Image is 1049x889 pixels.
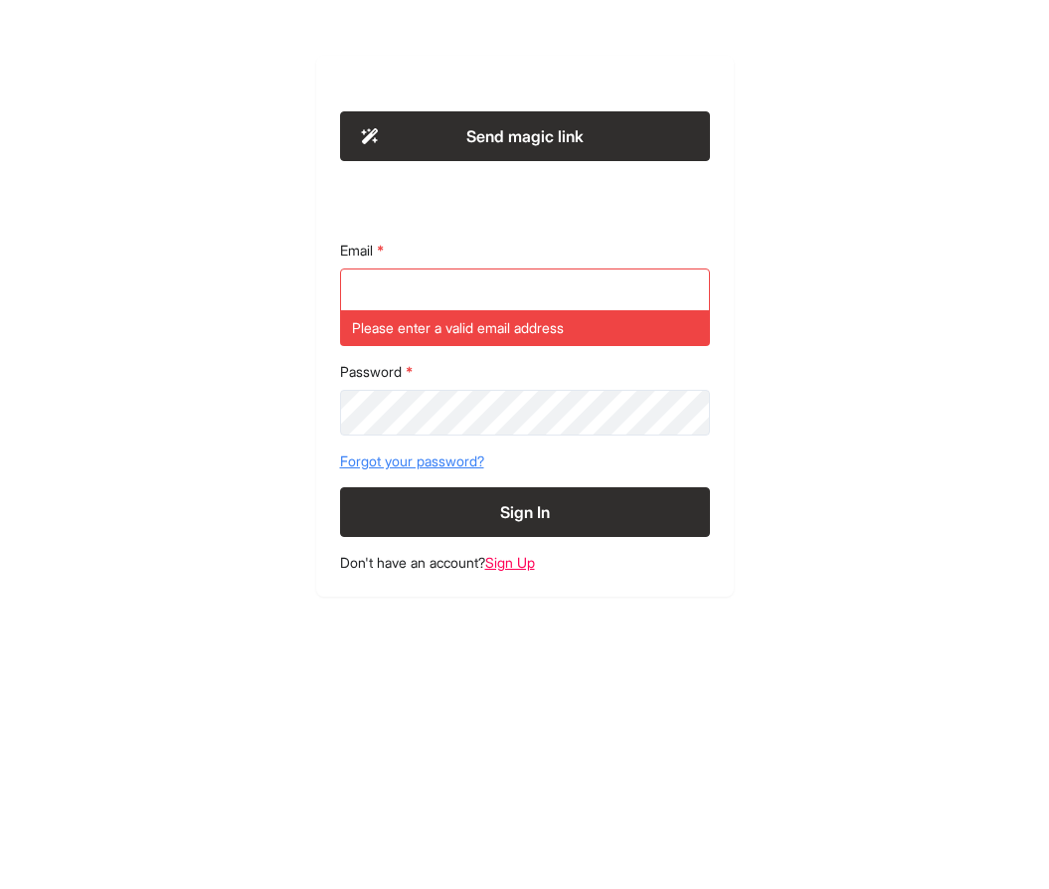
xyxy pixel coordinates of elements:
[340,553,710,573] footer: Don't have an account?
[340,451,710,471] a: Forgot your password?
[485,554,535,571] a: Sign Up
[340,111,710,161] button: Send magic link
[340,241,710,261] label: Email
[340,310,710,346] div: Please enter a valid email address
[340,487,710,537] button: Sign In
[340,362,710,382] label: Password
